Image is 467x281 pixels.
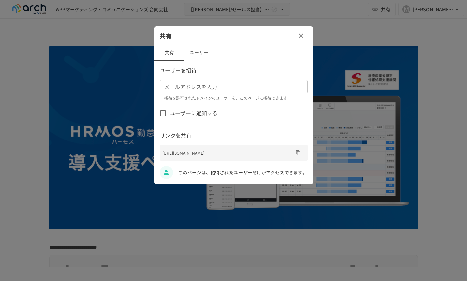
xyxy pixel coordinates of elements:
[293,147,304,158] button: URLをコピー
[154,26,313,45] div: 共有
[154,45,184,61] button: 共有
[178,169,308,176] p: このページは、 だけがアクセスできます。
[160,131,308,140] p: リンクを共有
[211,169,252,176] a: 招待されたユーザー
[160,66,308,75] p: ユーザーを招待
[164,95,303,101] p: 招待を許可されたドメインのユーザーを、このページに招待できます
[170,109,217,118] span: ユーザーに通知する
[162,150,293,156] p: [URL][DOMAIN_NAME]
[184,45,214,61] button: ユーザー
